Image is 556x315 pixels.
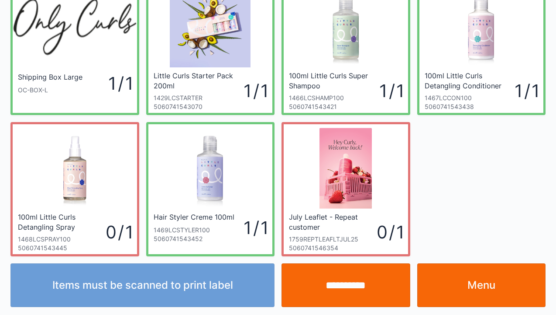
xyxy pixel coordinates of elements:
[289,235,377,244] div: 1759REPTLEAFLTJUL25
[289,71,377,90] div: 100ml Little Curls Super Shampoo
[154,212,234,222] div: Hair Styler Creme 100ml
[18,72,82,82] div: Shipping Box Large
[154,226,237,234] div: 1469LCSTYLER100
[154,102,244,111] div: 5060741543070
[425,102,515,111] div: 5060741543438
[379,78,403,103] div: 1 / 1
[237,215,268,240] div: 1 / 1
[319,128,372,209] img: Screenshot-87.png
[425,94,515,102] div: 1467LCCON100
[18,86,85,94] div: OC-BOX-L
[85,71,132,96] div: 1 / 1
[281,122,410,256] a: July Leaflet - Repeat customer1759REPTLEAFLTJUL2550607415463540 / 1
[154,94,244,102] div: 1429LCSTARTER
[515,78,538,103] div: 1 / 1
[170,128,251,209] img: Little_Curls_Leave_in_Styler_100ml_1200x.jpg
[425,71,513,90] div: 100ml Little Curls Detangling Conditioner
[146,122,275,256] a: Hair Styler Creme 100ml1469LCSTYLER10050607415434521 / 1
[244,78,267,103] div: 1 / 1
[18,212,103,231] div: 100ml Little Curls Detangling Spray
[289,244,377,252] div: 5060741546354
[417,263,546,307] a: Menu
[18,244,106,252] div: 5060741543445
[10,122,139,256] a: 100ml Little Curls Detangling Spray1468LCSPRAY10050607415434450 / 1
[154,71,242,90] div: Little Curls Starter Pack 200ml
[289,94,379,102] div: 1466LCSHAMP100
[18,235,106,244] div: 1468LCSPRAY100
[289,102,379,111] div: 5060741543421
[106,220,132,245] div: 0 / 1
[289,212,374,231] div: July Leaflet - Repeat customer
[154,234,237,243] div: 5060741543452
[34,128,115,209] img: Little_Curls_Magic_Detangling_Spray_100ml_1200x.jpg
[377,220,403,245] div: 0 / 1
